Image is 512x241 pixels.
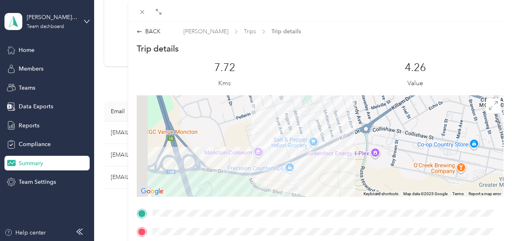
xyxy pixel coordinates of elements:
[244,27,256,36] span: Trips
[271,27,301,36] span: Trip details
[467,196,512,241] iframe: Everlance-gr Chat Button Frame
[139,186,166,197] a: Open this area in Google Maps (opens a new window)
[407,78,423,88] p: Value
[405,61,426,74] p: 4.26
[469,192,501,196] a: Report a map error
[218,78,231,88] p: Kms
[214,61,235,74] p: 7.72
[364,191,398,197] button: Keyboard shortcuts
[139,186,166,197] img: Google
[137,27,161,36] div: BACK
[183,27,228,36] span: [PERSON_NAME]
[403,192,447,196] span: Map data ©2025 Google
[137,43,179,54] p: Trip details
[452,192,464,196] a: Terms (opens in new tab)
